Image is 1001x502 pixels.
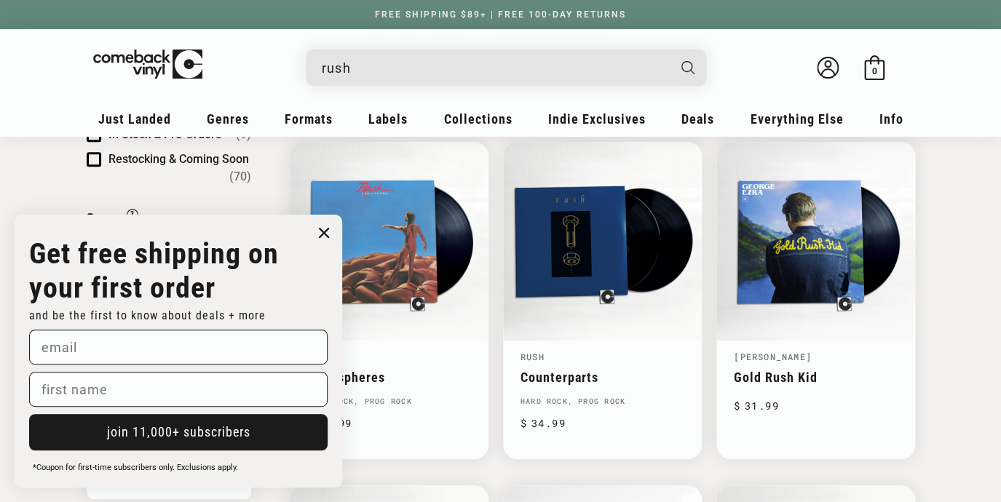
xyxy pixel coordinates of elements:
[521,351,545,362] a: Rush
[307,370,471,385] a: Hemispheres
[98,111,171,127] span: Just Landed
[360,9,641,20] a: FREE SHIPPING $89+ | FREE 100-DAY RETURNS
[668,49,708,86] button: Search
[879,111,903,127] span: Info
[29,414,328,450] button: join 11,000+ subscribers
[521,370,684,385] a: Counterparts
[29,308,266,322] span: and be the first to know about deals + more
[750,111,843,127] span: Everything Else
[734,351,812,362] a: [PERSON_NAME]
[368,111,408,127] span: Labels
[548,111,646,127] span: Indie Exclusives
[285,111,333,127] span: Formats
[681,111,714,127] span: Deals
[444,111,513,127] span: Collections
[108,152,249,166] span: Restocking & Coming Soon
[33,463,238,472] span: *Coupon for first-time subscribers only. Exclusions apply.
[322,53,667,83] input: When autocomplete results are available use up and down arrows to review and enter to select
[29,236,279,305] strong: Get free shipping on your first order
[229,168,251,186] span: Number of products: (70)
[871,65,877,76] span: 0
[207,111,249,127] span: Genres
[29,330,328,364] input: email
[313,222,335,244] button: Close dialog
[306,49,706,86] div: Search
[734,370,898,385] a: Gold Rush Kid
[29,372,328,407] input: first name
